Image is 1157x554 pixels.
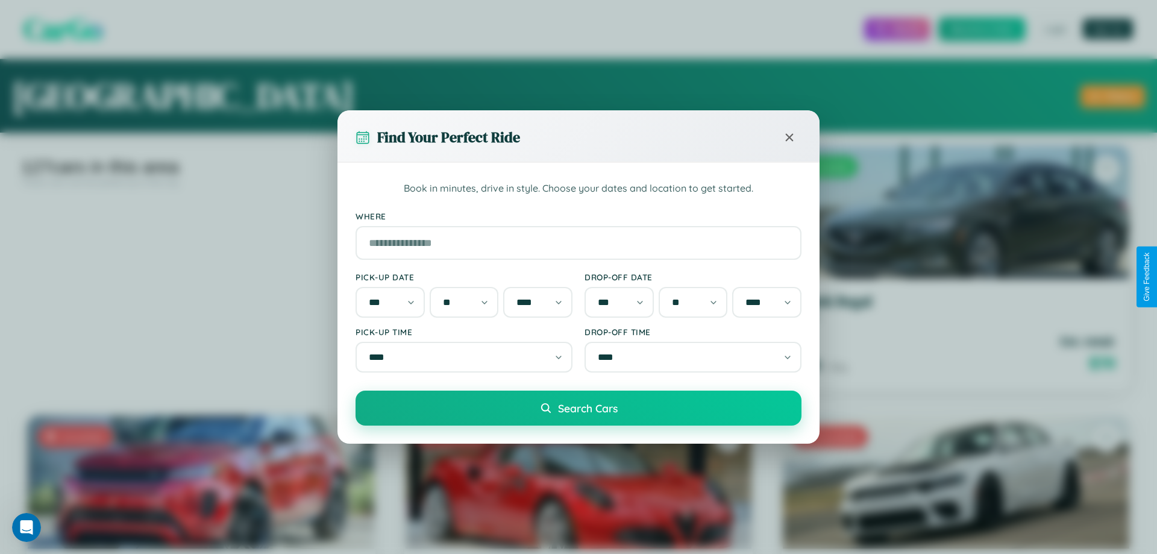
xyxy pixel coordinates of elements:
[356,211,801,221] label: Where
[356,327,572,337] label: Pick-up Time
[585,327,801,337] label: Drop-off Time
[356,181,801,197] p: Book in minutes, drive in style. Choose your dates and location to get started.
[356,391,801,426] button: Search Cars
[356,272,572,282] label: Pick-up Date
[377,127,520,147] h3: Find Your Perfect Ride
[558,401,618,415] span: Search Cars
[585,272,801,282] label: Drop-off Date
